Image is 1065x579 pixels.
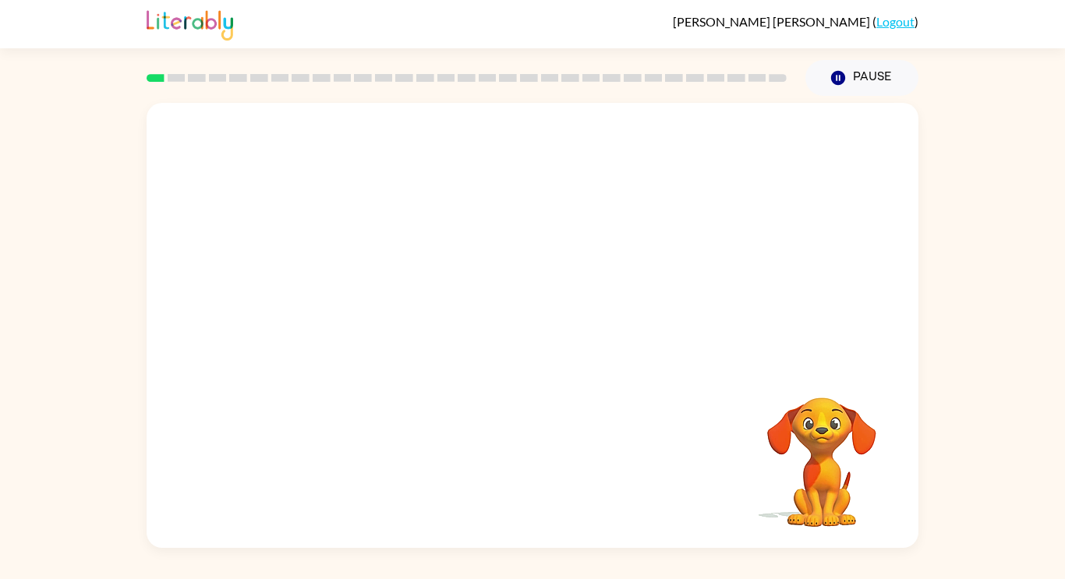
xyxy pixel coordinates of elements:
span: [PERSON_NAME] [PERSON_NAME] [673,14,872,29]
a: Logout [876,14,915,29]
video: Your browser must support playing .mp4 files to use Literably. Please try using another browser. [744,373,900,529]
div: ( ) [673,14,918,29]
img: Literably [147,6,233,41]
button: Pause [805,60,918,96]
